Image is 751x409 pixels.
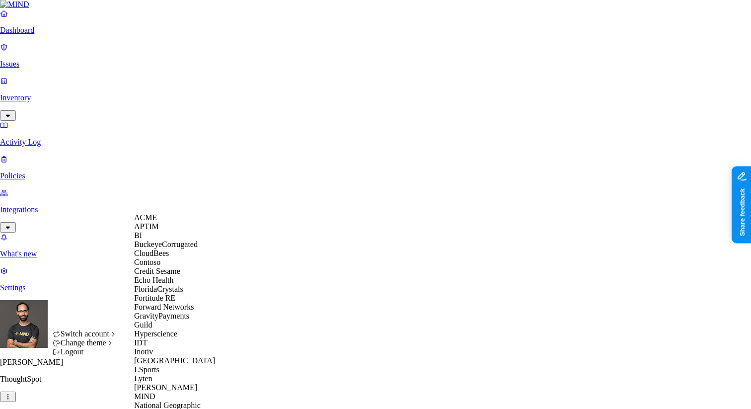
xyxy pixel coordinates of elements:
span: FloridaCrystals [134,285,183,293]
span: Contoso [134,258,160,266]
span: Inotiv [134,347,153,356]
span: Hyperscience [134,329,177,338]
span: CloudBees [134,249,169,257]
span: IDT [134,338,148,347]
div: Logout [53,347,118,356]
span: ACME [134,213,157,222]
span: [GEOGRAPHIC_DATA] [134,356,215,365]
span: [PERSON_NAME] [134,383,197,392]
span: APTIM [134,222,159,231]
span: BI [134,231,142,240]
span: Credit Sesame [134,267,180,275]
span: Change theme [61,338,106,347]
span: GravityPayments [134,312,189,320]
span: Lyten [134,374,152,383]
span: Guild [134,321,152,329]
span: Forward Networks [134,303,194,311]
span: Fortitude RE [134,294,175,302]
span: Switch account [61,329,109,338]
span: LSports [134,365,159,374]
span: Echo Health [134,276,174,284]
span: MIND [134,392,155,401]
span: BuckeyeCorrugated [134,240,198,248]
